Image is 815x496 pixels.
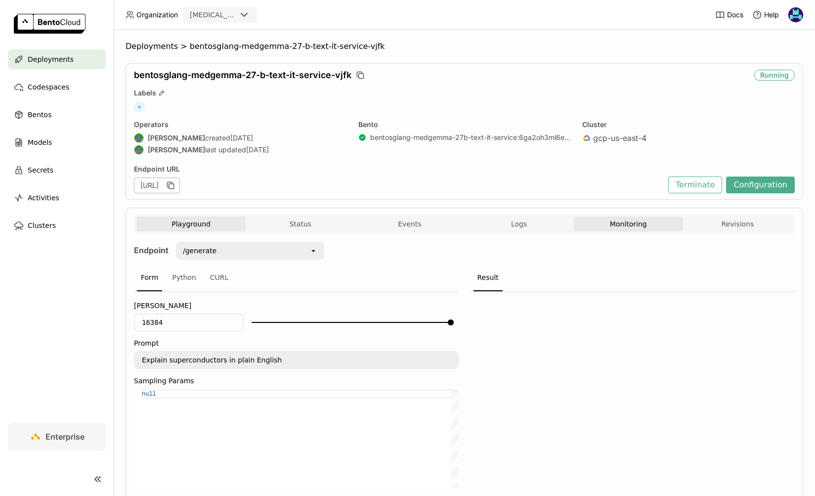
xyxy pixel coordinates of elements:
[134,89,795,97] div: Labels
[134,302,459,310] label: [PERSON_NAME]
[134,165,663,174] div: Endpoint URL
[134,245,169,255] strong: Endpoint
[45,432,85,442] span: Enterprise
[134,377,459,385] label: Sampling Params
[137,265,162,291] div: Form
[206,265,233,291] div: CURL
[683,217,792,231] button: Revisions
[190,10,236,20] div: [MEDICAL_DATA]
[134,145,346,155] div: last updated
[465,217,574,231] button: Logs
[727,10,743,19] span: Docs
[8,49,106,69] a: Deployments
[230,134,253,142] span: [DATE]
[28,220,56,231] span: Clusters
[183,246,216,256] div: /generate
[134,339,459,347] label: Prompt
[8,77,106,97] a: Codespaces
[8,216,106,235] a: Clusters
[28,53,74,65] span: Deployments
[8,105,106,125] a: Bentos
[217,246,218,256] input: Selected /generate.
[142,391,156,398] span: null
[582,120,795,129] div: Cluster
[788,7,803,22] img: David Zhu
[8,160,106,180] a: Secrets
[134,134,143,142] img: Shenyang Zhao
[355,217,464,231] button: Events
[668,177,722,193] button: Terminate
[726,177,795,193] button: Configuration
[574,217,683,231] button: Monitoring
[126,42,803,51] nav: Breadcrumbs navigation
[134,133,346,143] div: created
[754,70,795,81] div: Running
[309,247,317,255] svg: open
[134,70,351,81] span: bentosglang-medgemma-27-b-text-it-service-vjfk
[136,10,178,19] span: Organization
[28,81,69,93] span: Codespaces
[246,217,355,231] button: Status
[8,188,106,208] a: Activities
[134,120,346,129] div: Operators
[448,319,454,325] div: Accessibility label
[28,136,52,148] span: Models
[715,10,743,20] a: Docs
[134,178,180,193] div: [URL]
[246,145,269,154] span: [DATE]
[148,145,205,154] strong: [PERSON_NAME]
[28,164,53,176] span: Secrets
[190,42,385,51] span: bentosglang-medgemma-27-b-text-it-service-vjfk
[8,423,106,451] a: Enterprise
[134,101,145,112] span: +
[135,352,458,368] textarea: Explain superconductors in plain English
[370,133,571,142] a: bentosglang-medgemma-27b-text-it-service:6ga2oh3ml6ey5dp2
[752,10,779,20] div: Help
[126,42,178,51] span: Deployments
[593,133,646,143] span: gcp-us-east-4
[148,134,205,142] strong: [PERSON_NAME]
[134,145,143,154] img: Shenyang Zhao
[14,14,86,34] img: logo
[178,42,190,51] span: >
[28,192,59,204] span: Activities
[136,217,246,231] button: Playground
[473,265,503,291] div: Result
[168,265,200,291] div: Python
[8,133,106,152] a: Models
[358,120,571,129] div: Bento
[237,10,238,20] input: Selected revia.
[28,109,51,121] span: Bentos
[764,10,779,19] span: Help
